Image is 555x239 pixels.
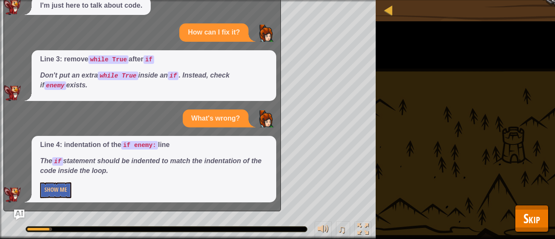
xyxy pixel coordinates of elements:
button: Skip [515,205,549,232]
p: How can I fix it? [188,28,240,37]
img: AI [4,85,21,101]
button: Show Me [40,182,71,198]
button: Adjust volume [315,222,332,239]
button: ♫ [336,222,351,239]
span: ♫ [338,223,346,236]
code: while True [88,55,129,64]
code: if enemy: [121,141,158,150]
p: Line 3: remove after [40,55,268,64]
code: if [168,72,178,80]
code: if [52,157,63,166]
span: Skip [523,210,540,227]
button: Toggle fullscreen [354,222,371,239]
p: Line 4: indentation of the line [40,140,268,150]
em: The statement should be indented to match the indentation of the code inside the loop. [40,157,262,174]
code: if [143,55,154,64]
p: What's wrong? [191,114,240,124]
img: AI [4,187,21,202]
code: enemy [44,81,66,90]
button: Ask AI [14,210,24,220]
img: Player [257,110,274,127]
img: Player [257,25,274,42]
em: Don't put an extra inside an . Instead, check if exists. [40,72,230,89]
p: I'm just here to talk about code. [40,1,142,11]
code: while True [98,72,138,80]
